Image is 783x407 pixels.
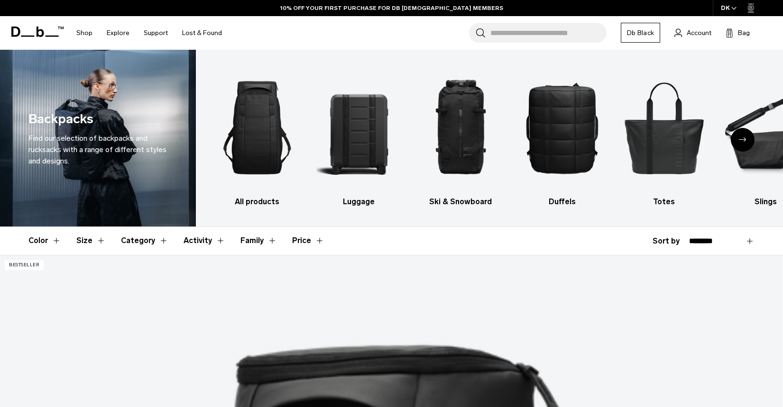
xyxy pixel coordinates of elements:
[215,64,300,191] img: Db
[621,196,706,208] h3: Totes
[215,64,300,208] li: 1 / 10
[184,227,225,254] button: Toggle Filter
[520,196,605,208] h3: Duffels
[520,64,605,208] a: Db Duffels
[182,16,222,50] a: Lost & Found
[280,4,503,12] a: 10% OFF YOUR FIRST PURCHASE FOR DB [DEMOGRAPHIC_DATA] MEMBERS
[28,227,61,254] button: Toggle Filter
[240,227,277,254] button: Toggle Filter
[731,128,755,152] div: Next slide
[520,64,605,208] li: 4 / 10
[292,227,324,254] button: Toggle Price
[5,260,44,270] p: Bestseller
[674,27,711,38] a: Account
[215,196,300,208] h3: All products
[418,64,503,191] img: Db
[316,64,401,191] img: Db
[418,64,503,208] li: 3 / 10
[28,109,93,129] h1: Backpacks
[76,227,106,254] button: Toggle Filter
[418,196,503,208] h3: Ski & Snowboard
[418,64,503,208] a: Db Ski & Snowboard
[316,64,401,208] li: 2 / 10
[28,134,166,165] span: Find our selection of backpacks and rucksacks with a range of different styles and designs.
[107,16,129,50] a: Explore
[621,64,706,208] a: Db Totes
[76,16,92,50] a: Shop
[520,64,605,191] img: Db
[621,23,660,43] a: Db Black
[621,64,706,208] li: 5 / 10
[621,64,706,191] img: Db
[316,64,401,208] a: Db Luggage
[738,28,750,38] span: Bag
[687,28,711,38] span: Account
[726,27,750,38] button: Bag
[215,64,300,208] a: Db All products
[121,227,168,254] button: Toggle Filter
[69,16,229,50] nav: Main Navigation
[316,196,401,208] h3: Luggage
[144,16,168,50] a: Support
